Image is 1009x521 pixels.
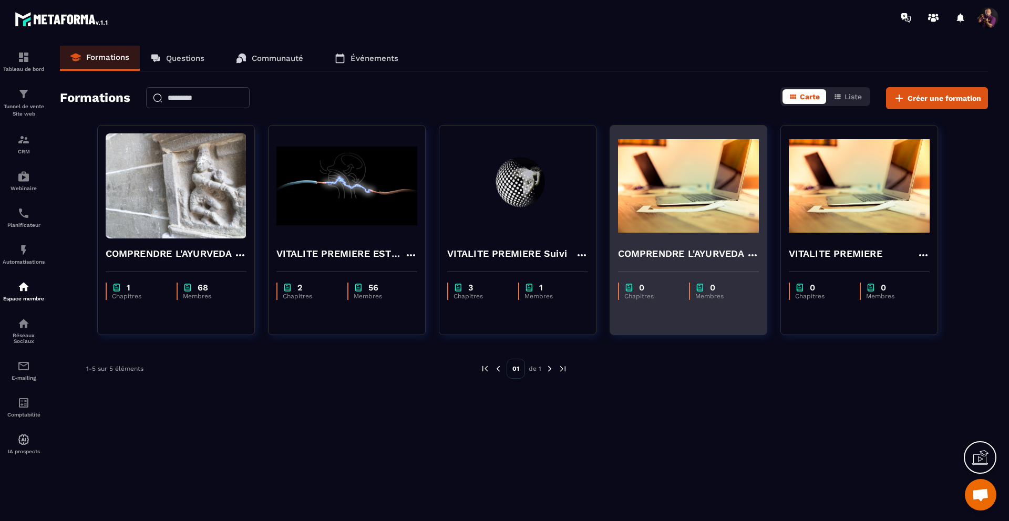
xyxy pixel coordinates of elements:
[639,283,644,293] p: 0
[283,293,337,300] p: Chapitres
[545,364,554,373] img: next
[3,43,45,80] a: formationformationTableau de bord
[17,433,30,446] img: automations
[86,365,143,372] p: 1-5 sur 5 éléments
[15,9,109,28] img: logo
[507,359,525,379] p: 01
[447,133,588,238] img: formation-background
[17,88,30,100] img: formation
[780,125,951,348] a: formation-backgroundVITALITE PREMIEREchapter0Chapitreschapter0Membres
[789,133,930,238] img: formation-background
[3,80,45,126] a: formationformationTunnel de vente Site web
[297,283,302,293] p: 2
[695,283,705,293] img: chapter
[439,125,610,348] a: formation-backgroundVITALITE PREMIERE Suivichapter3Chapitreschapter1Membres
[17,360,30,372] img: email
[3,309,45,352] a: social-networksocial-networkRéseaux Sociaux
[454,283,463,293] img: chapter
[3,103,45,118] p: Tunnel de vente Site web
[17,133,30,146] img: formation
[3,222,45,228] p: Planificateur
[783,89,826,104] button: Carte
[3,449,45,454] p: IA prospects
[624,283,634,293] img: chapter
[140,46,215,71] a: Questions
[354,293,407,300] p: Membres
[17,51,30,64] img: formation
[60,87,130,109] h2: Formations
[106,246,232,261] h4: COMPRENDRE L'AYURVEDA
[795,293,849,300] p: Chapitres
[17,170,30,183] img: automations
[17,207,30,220] img: scheduler
[198,283,208,293] p: 68
[3,199,45,236] a: schedulerschedulerPlanificateur
[618,133,759,238] img: formation-background
[3,412,45,418] p: Comptabilité
[447,246,568,261] h4: VITALITE PREMIERE Suivi
[710,283,715,293] p: 0
[17,244,30,256] img: automations
[881,283,886,293] p: 0
[493,364,503,373] img: prev
[866,283,876,293] img: chapter
[524,293,578,300] p: Membres
[17,397,30,409] img: accountant
[127,283,130,293] p: 1
[845,92,862,101] span: Liste
[827,89,868,104] button: Liste
[524,283,534,293] img: chapter
[610,125,780,348] a: formation-backgroundCOMPRENDRE L'AYURVEDAchapter0Chapitreschapter0Membres
[3,273,45,309] a: automationsautomationsEspace membre
[97,125,268,348] a: formation-backgroundCOMPRENDRE L'AYURVEDAchapter1Chapitreschapter68Membres
[810,283,815,293] p: 0
[252,54,303,63] p: Communauté
[795,283,805,293] img: chapter
[3,259,45,265] p: Automatisations
[324,46,409,71] a: Événements
[268,125,439,348] a: formation-backgroundVITALITE PREMIERE ESTRELLAchapter2Chapitreschapter56Membres
[558,364,568,373] img: next
[3,66,45,72] p: Tableau de bord
[3,236,45,273] a: automationsautomationsAutomatisations
[86,53,129,62] p: Formations
[908,93,981,103] span: Créer une formation
[3,126,45,162] a: formationformationCRM
[3,332,45,344] p: Réseaux Sociaux
[112,283,121,293] img: chapter
[886,87,988,109] button: Créer une formation
[276,133,417,238] img: formation-background
[800,92,820,101] span: Carte
[3,296,45,301] p: Espace membre
[17,280,30,293] img: automations
[368,283,378,293] p: 56
[276,246,405,261] h4: VITALITE PREMIERE ESTRELLA
[468,283,473,293] p: 3
[618,246,745,261] h4: COMPRENDRE L'AYURVEDA
[529,364,541,373] p: de 1
[354,283,363,293] img: chapter
[454,293,508,300] p: Chapitres
[539,283,543,293] p: 1
[106,133,246,238] img: formation-background
[351,54,398,63] p: Événements
[112,293,166,300] p: Chapitres
[225,46,314,71] a: Communauté
[183,293,236,300] p: Membres
[866,293,919,300] p: Membres
[789,246,882,261] h4: VITALITE PREMIERE
[17,317,30,330] img: social-network
[965,479,996,510] div: Ouvrir le chat
[3,389,45,425] a: accountantaccountantComptabilité
[695,293,748,300] p: Membres
[3,352,45,389] a: emailemailE-mailing
[624,293,678,300] p: Chapitres
[3,375,45,381] p: E-mailing
[166,54,204,63] p: Questions
[183,283,192,293] img: chapter
[283,283,292,293] img: chapter
[3,162,45,199] a: automationsautomationsWebinaire
[60,46,140,71] a: Formations
[480,364,490,373] img: prev
[3,149,45,154] p: CRM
